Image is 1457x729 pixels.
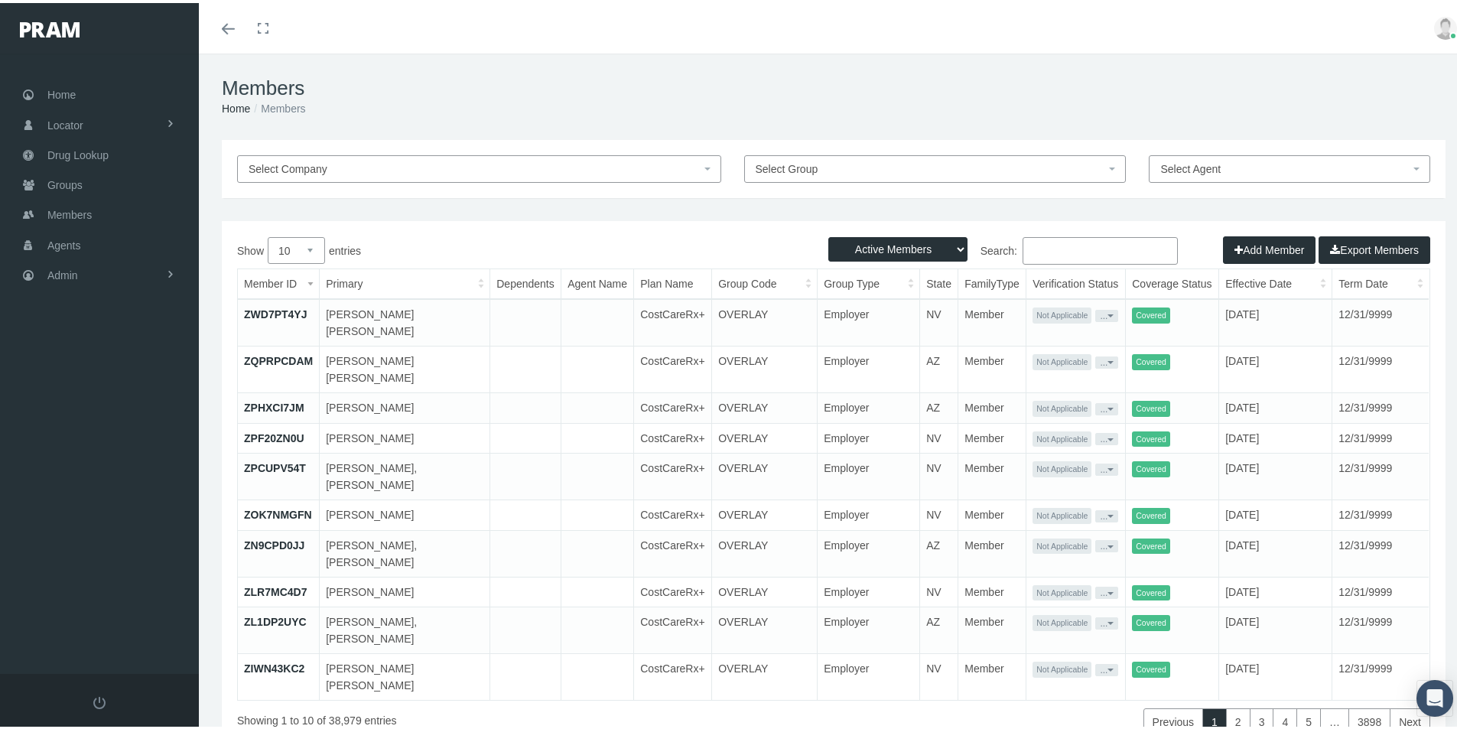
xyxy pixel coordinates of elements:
td: AZ [920,343,958,390]
td: NV [920,451,958,497]
a: ZPHXCI7JM [244,399,304,411]
td: CostCareRx+ [634,527,712,574]
td: Employer [818,343,920,390]
td: CostCareRx+ [634,574,712,604]
td: [DATE] [1219,420,1332,451]
button: ... [1095,507,1118,519]
th: State [920,266,958,296]
span: Covered [1132,304,1170,321]
td: OVERLAY [712,451,818,497]
td: NV [920,574,958,604]
input: Search: [1023,234,1178,262]
button: ... [1095,661,1118,673]
th: Member ID: activate to sort column ascending [238,266,320,296]
td: CostCareRx+ [634,451,712,497]
td: Member [958,420,1026,451]
td: [DATE] [1219,574,1332,604]
td: 12/31/9999 [1332,527,1429,574]
th: Coverage Status [1126,266,1219,296]
a: Home [222,99,250,112]
button: ... [1095,461,1118,473]
span: Drug Lookup [47,138,109,167]
span: Covered [1132,535,1170,552]
td: [PERSON_NAME] [PERSON_NAME] [320,296,490,343]
select: Showentries [268,234,325,261]
span: Admin [47,258,78,287]
td: Member [958,296,1026,343]
button: ... [1095,353,1118,366]
td: Member [958,527,1026,574]
th: Dependents [490,266,561,296]
td: [PERSON_NAME] [320,574,490,604]
th: Group Type: activate to sort column ascending [818,266,920,296]
button: ... [1095,584,1118,596]
div: Open Intercom Messenger [1416,677,1453,714]
td: OVERLAY [712,527,818,574]
th: Verification Status [1026,266,1126,296]
td: Employer [818,420,920,451]
td: CostCareRx+ [634,497,712,528]
td: Employer [818,390,920,421]
span: Select Group [756,160,818,172]
img: PRAM_20_x_78.png [20,19,80,34]
td: NV [920,420,958,451]
td: 12/31/9999 [1332,604,1429,651]
a: ZL1DP2UYC [244,613,307,625]
img: user-placeholder.jpg [1434,14,1457,37]
td: [DATE] [1219,343,1332,390]
td: Member [958,497,1026,528]
label: Show entries [237,234,834,261]
a: ZWD7PT4YJ [244,305,307,317]
span: Covered [1132,398,1170,414]
span: Covered [1132,612,1170,628]
td: [PERSON_NAME], [PERSON_NAME] [320,604,490,651]
td: Member [958,390,1026,421]
span: Not Applicable [1033,428,1091,444]
td: OVERLAY [712,420,818,451]
span: Agents [47,228,81,257]
td: 12/31/9999 [1332,451,1429,497]
td: [DATE] [1219,651,1332,698]
td: Employer [818,497,920,528]
td: Employer [818,604,920,651]
span: Not Applicable [1033,304,1091,321]
td: Employer [818,451,920,497]
a: ZOK7NMGFN [244,506,312,518]
td: [DATE] [1219,497,1332,528]
td: 12/31/9999 [1332,651,1429,698]
button: Add Member [1223,233,1316,261]
td: Employer [818,527,920,574]
span: Covered [1132,458,1170,474]
td: CostCareRx+ [634,390,712,421]
a: ZLR7MC4D7 [244,583,307,595]
td: [PERSON_NAME] [PERSON_NAME] [320,651,490,698]
td: CostCareRx+ [634,343,712,390]
a: ZPF20ZN0U [244,429,304,441]
span: Members [47,197,92,226]
a: ZQPRPCDAM [244,352,313,364]
span: Home [47,77,76,106]
a: ZPCUPV54T [244,459,306,471]
td: CostCareRx+ [634,420,712,451]
th: Agent Name [561,266,634,296]
span: Not Applicable [1033,582,1091,598]
th: Plan Name [634,266,712,296]
td: NV [920,296,958,343]
td: [PERSON_NAME] [320,420,490,451]
td: CostCareRx+ [634,604,712,651]
span: Covered [1132,582,1170,598]
td: 12/31/9999 [1332,497,1429,528]
span: Covered [1132,505,1170,521]
span: Not Applicable [1033,398,1091,414]
td: Member [958,343,1026,390]
td: 12/31/9999 [1332,343,1429,390]
td: [DATE] [1219,527,1332,574]
button: ... [1095,537,1118,549]
td: [DATE] [1219,451,1332,497]
th: Effective Date: activate to sort column ascending [1219,266,1332,296]
button: ... [1095,400,1118,412]
td: AZ [920,604,958,651]
th: Primary: activate to sort column ascending [320,266,490,296]
span: Select Company [249,160,327,172]
h1: Members [222,73,1446,97]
